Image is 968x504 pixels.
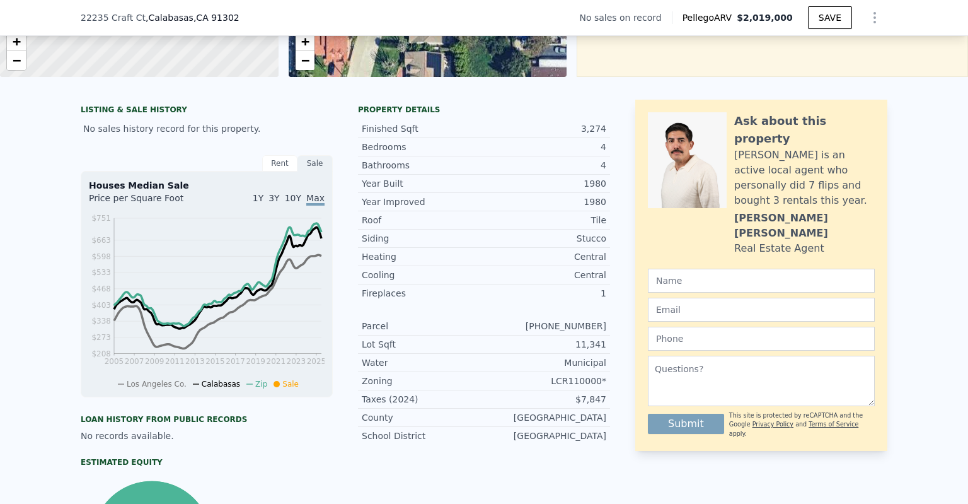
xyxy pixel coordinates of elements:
[648,298,875,322] input: Email
[296,51,314,70] a: Zoom out
[91,301,111,310] tspan: $403
[734,241,824,256] div: Real Estate Agent
[808,6,852,29] button: SAVE
[362,232,484,245] div: Siding
[737,13,793,23] span: $2,019,000
[81,430,333,442] div: No records available.
[287,357,306,366] tspan: 2023
[81,11,146,24] span: 22235 Craft Ct
[362,338,484,351] div: Lot Sqft
[301,33,309,49] span: +
[362,287,484,300] div: Fireplaces
[262,155,297,172] div: Rent
[145,357,164,366] tspan: 2009
[484,122,606,135] div: 3,274
[729,411,875,438] div: This site is protected by reCAPTCHA and the Google and apply.
[125,357,144,366] tspan: 2007
[362,214,484,226] div: Roof
[362,393,484,406] div: Taxes (2024)
[89,179,325,192] div: Houses Median Sale
[13,33,21,49] span: +
[648,414,724,434] button: Submit
[579,11,671,24] div: No sales on record
[362,411,484,424] div: County
[484,338,606,351] div: 11,341
[752,421,793,428] a: Privacy Policy
[734,211,875,241] div: [PERSON_NAME] [PERSON_NAME]
[91,284,111,293] tspan: $468
[362,122,484,135] div: Finished Sqft
[105,357,124,366] tspan: 2005
[89,192,207,212] div: Price per Square Foot
[484,159,606,172] div: 4
[91,333,111,342] tspan: $273
[358,105,610,115] div: Property details
[734,148,875,208] div: [PERSON_NAME] is an active local agent who personally did 7 flips and bought 3 rentals this year.
[484,430,606,442] div: [GEOGRAPHIC_DATA]
[484,356,606,369] div: Municipal
[91,252,111,261] tspan: $598
[296,32,314,51] a: Zoom in
[484,393,606,406] div: $7,847
[205,357,225,366] tspan: 2015
[809,421,858,428] a: Terms of Service
[484,269,606,281] div: Central
[91,236,111,245] tspan: $663
[267,357,286,366] tspan: 2021
[484,320,606,332] div: [PHONE_NUMBER]
[285,193,301,203] span: 10Y
[362,375,484,387] div: Zoning
[202,380,240,389] span: Calabasas
[146,11,239,24] span: , Calabasas
[683,11,737,24] span: Pellego ARV
[362,320,484,332] div: Parcel
[734,112,875,148] div: Ask about this property
[484,250,606,263] div: Central
[13,52,21,68] span: −
[648,327,875,351] input: Phone
[484,287,606,300] div: 1
[81,105,333,117] div: LISTING & SALE HISTORY
[301,52,309,68] span: −
[362,141,484,153] div: Bedrooms
[165,357,185,366] tspan: 2011
[362,430,484,442] div: School District
[484,214,606,226] div: Tile
[362,269,484,281] div: Cooling
[91,268,111,277] tspan: $533
[362,196,484,208] div: Year Improved
[484,177,606,190] div: 1980
[362,250,484,263] div: Heating
[91,317,111,325] tspan: $338
[127,380,187,389] span: Los Angeles Co.
[484,141,606,153] div: 4
[255,380,267,389] span: Zip
[484,232,606,245] div: Stucco
[362,356,484,369] div: Water
[253,193,263,203] span: 1Y
[484,375,606,387] div: LCR110000*
[81,457,333,467] div: Estimated Equity
[362,159,484,172] div: Bathrooms
[7,51,26,70] a: Zoom out
[484,196,606,208] div: 1980
[282,380,299,389] span: Sale
[307,357,326,366] tspan: 2025
[297,155,333,172] div: Sale
[362,177,484,190] div: Year Built
[91,349,111,358] tspan: $208
[246,357,265,366] tspan: 2019
[648,269,875,293] input: Name
[306,193,325,206] span: Max
[81,414,333,425] div: Loan history from public records
[7,32,26,51] a: Zoom in
[226,357,245,366] tspan: 2017
[91,214,111,223] tspan: $751
[484,411,606,424] div: [GEOGRAPHIC_DATA]
[185,357,205,366] tspan: 2013
[81,117,333,140] div: No sales history record for this property.
[268,193,279,203] span: 3Y
[862,5,887,30] button: Show Options
[193,13,239,23] span: , CA 91302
